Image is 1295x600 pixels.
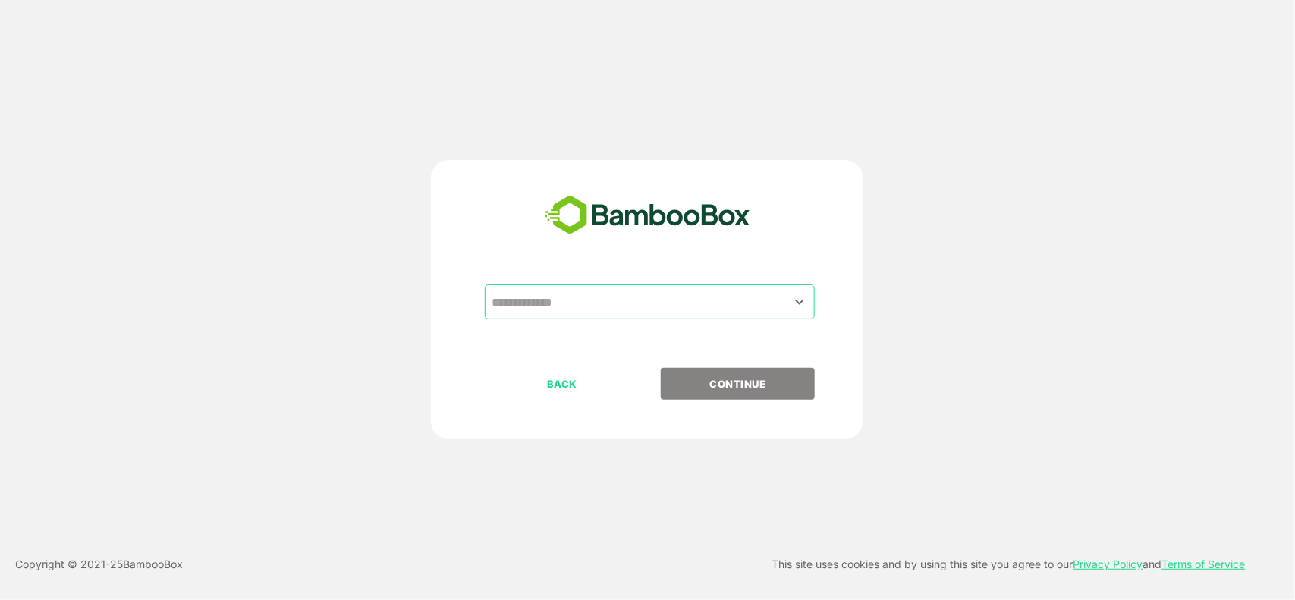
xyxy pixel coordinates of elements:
[789,291,809,312] button: Open
[1073,558,1143,570] a: Privacy Policy
[486,375,638,392] p: BACK
[772,555,1246,573] p: This site uses cookies and by using this site you agree to our and
[661,368,815,400] button: CONTINUE
[536,190,759,240] img: bamboobox
[15,555,183,573] p: Copyright © 2021- 25 BambooBox
[662,375,814,392] p: CONTINUE
[1162,558,1246,570] a: Terms of Service
[485,368,639,400] button: BACK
